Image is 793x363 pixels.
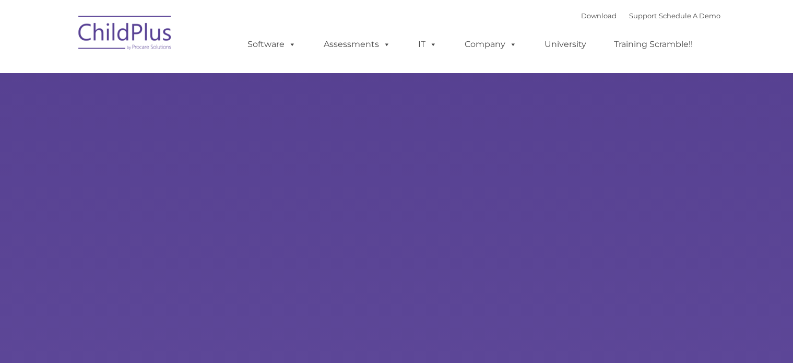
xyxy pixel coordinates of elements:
[603,34,703,55] a: Training Scramble!!
[659,11,720,20] a: Schedule A Demo
[581,11,617,20] a: Download
[408,34,447,55] a: IT
[313,34,401,55] a: Assessments
[454,34,527,55] a: Company
[73,8,177,61] img: ChildPlus by Procare Solutions
[534,34,597,55] a: University
[237,34,306,55] a: Software
[581,11,720,20] font: |
[629,11,657,20] a: Support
